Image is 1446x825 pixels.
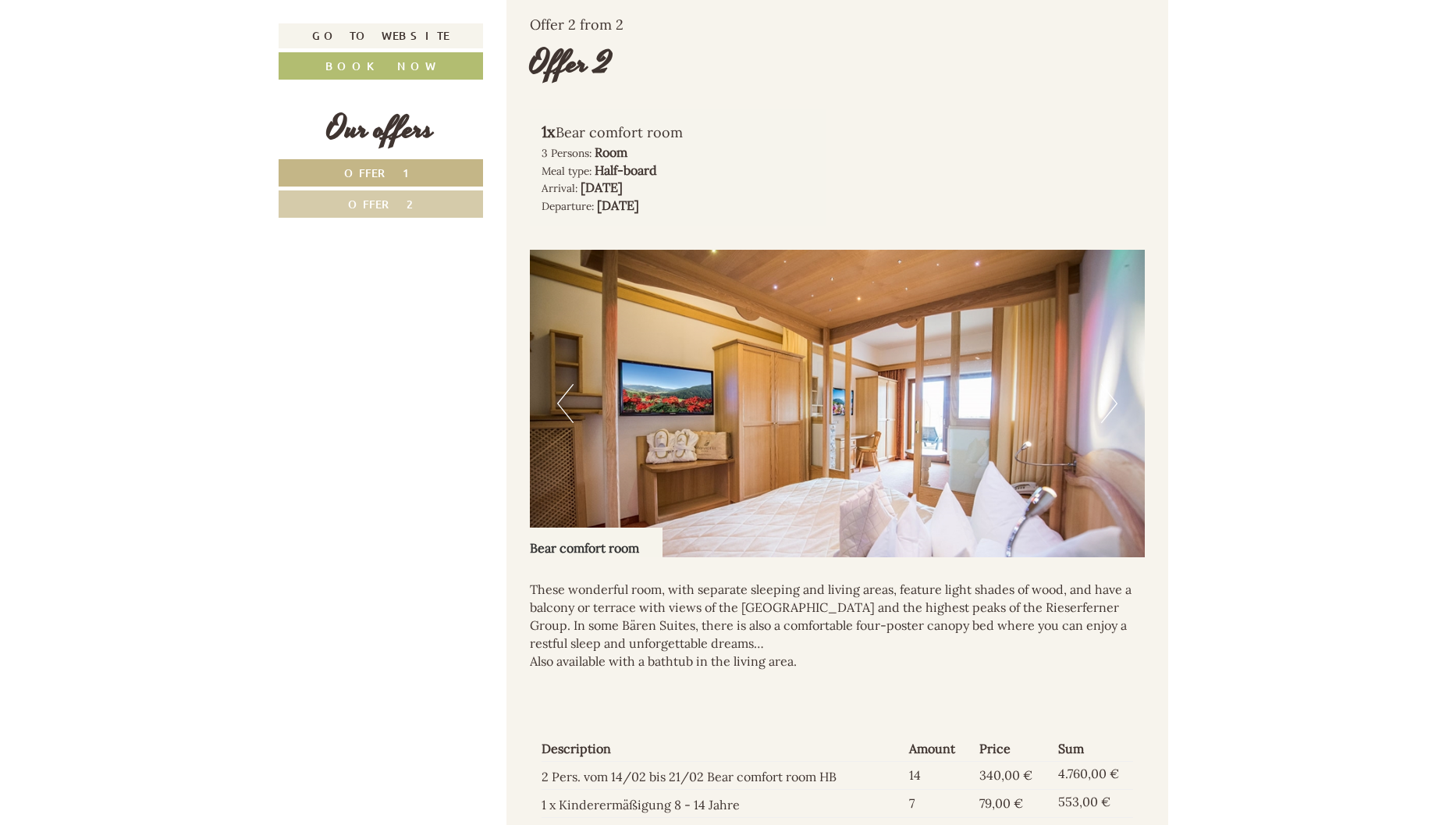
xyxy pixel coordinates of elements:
a: Book now [279,52,483,80]
td: 2 Pers. vom 14/02 bis 21/02 Bear comfort room HB [542,762,903,790]
b: 1x [542,122,556,141]
b: Room [595,144,627,160]
td: 14 [903,762,973,790]
td: 1 x Kinderermäßigung 8 - 14 Jahre [542,790,903,818]
button: Previous [557,384,574,423]
th: Amount [903,737,973,761]
small: Arrival: [542,181,577,195]
p: These wonderful room, with separate sleeping and living areas, feature light shades of wood, and ... [530,581,1145,670]
b: [DATE] [581,180,623,195]
a: Go to website [279,23,483,48]
small: Meal type: [542,164,592,178]
div: Our offers [279,107,483,151]
b: Half-board [595,162,657,178]
span: Offer 2 [348,197,413,212]
button: Next [1101,384,1117,423]
td: 4.760,00 € [1052,762,1132,790]
th: Description [542,737,903,761]
b: [DATE] [597,197,639,213]
small: Departure: [542,199,594,213]
th: Sum [1052,737,1132,761]
img: image [530,250,1145,557]
span: Offer 2 from 2 [530,16,624,34]
span: 340,00 € [979,767,1032,783]
div: Offer 2 [530,41,612,86]
small: 3 Persons: [542,146,592,160]
div: Bear comfort room [530,528,663,557]
th: Price [973,737,1052,761]
span: 79,00 € [979,795,1023,811]
td: 7 [903,790,973,818]
span: Offer 1 [344,165,417,180]
div: Bear comfort room [542,121,814,144]
td: 553,00 € [1052,790,1132,818]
